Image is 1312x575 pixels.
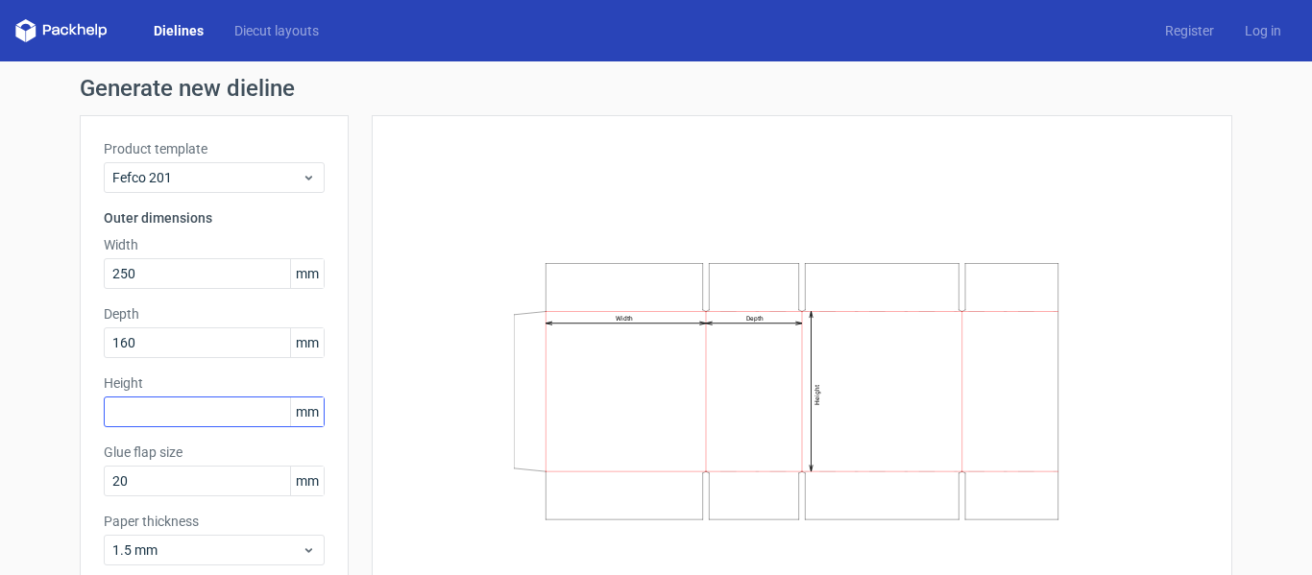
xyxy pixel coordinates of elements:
[290,259,324,288] span: mm
[104,235,325,254] label: Width
[112,540,302,560] span: 1.5 mm
[104,373,325,393] label: Height
[112,168,302,187] span: Fefco 201
[290,467,324,495] span: mm
[80,77,1232,100] h1: Generate new dieline
[138,21,219,40] a: Dielines
[104,304,325,323] label: Depth
[104,512,325,531] label: Paper thickness
[814,385,821,405] text: Height
[290,328,324,357] span: mm
[219,21,334,40] a: Diecut layouts
[1150,21,1229,40] a: Register
[104,139,325,158] label: Product template
[1229,21,1297,40] a: Log in
[104,208,325,228] h3: Outer dimensions
[746,315,764,323] text: Depth
[104,443,325,462] label: Glue flap size
[290,397,324,426] span: mm
[616,315,633,323] text: Width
